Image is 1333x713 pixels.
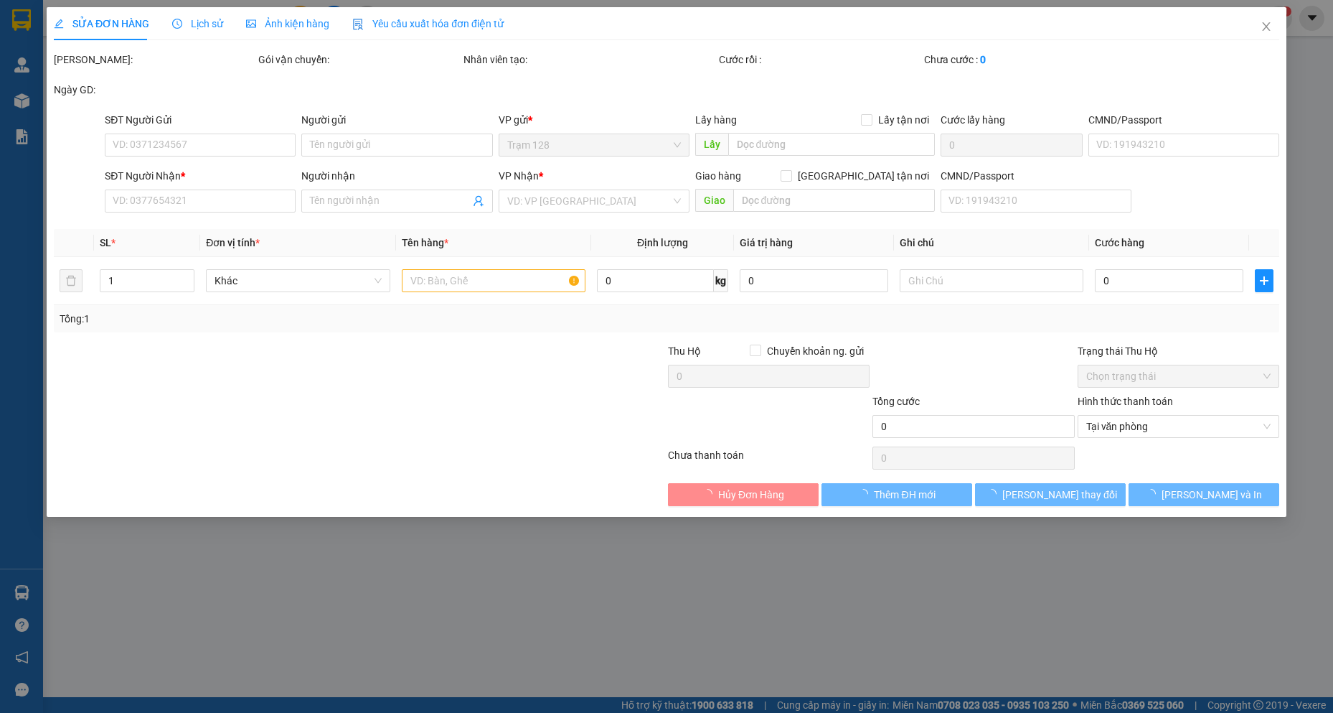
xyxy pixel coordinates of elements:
div: Nhân viên tạo: [463,52,717,67]
span: Giao hàng [695,170,741,182]
div: VP gửi [499,112,689,128]
span: Tổng cước [872,396,920,407]
div: Người nhận [301,168,492,184]
span: kg [714,269,728,292]
b: 0 [980,54,986,65]
span: edit [54,19,64,29]
span: loading [702,489,718,499]
span: picture [246,19,256,29]
span: PHIẾU GIAO HÀNG [41,63,154,79]
span: loading [986,489,1002,499]
button: Close [1246,7,1286,47]
span: Lịch sử [172,18,223,29]
div: [PERSON_NAME]: [54,52,255,67]
span: VP Nhận [499,170,539,182]
div: Chưa thanh toán [666,447,871,472]
strong: N.nhận: [4,104,105,116]
span: [PERSON_NAME] thay đổi [1002,487,1117,503]
span: Trạm 128 [507,134,681,156]
button: delete [60,269,83,292]
div: Trạng thái Thu Hộ [1078,343,1279,359]
span: Chọn trạng thái [1086,365,1271,387]
span: Lấy tận nơi [872,112,935,128]
span: 0907696988 [81,52,138,63]
span: Lấy hàng [695,114,737,126]
span: Chuyển khoản ng. gửi [761,343,870,359]
span: Giá trị hàng [740,237,793,248]
div: SĐT Người Nhận [105,168,296,184]
span: Hủy Đơn Hàng [718,487,784,503]
span: Tại văn phòng [1086,416,1271,437]
span: close [1261,21,1272,32]
span: Giao [695,189,733,212]
button: [PERSON_NAME] và In [1129,483,1279,506]
div: Tổng: 1 [60,311,514,327]
input: Cước lấy hàng [941,134,1083,157]
input: Dọc đường [733,189,936,212]
span: Lấy [695,133,728,156]
div: Ngày GD: [54,82,255,98]
span: Đơn vị tính [206,237,260,248]
button: plus [1255,269,1273,292]
img: icon [352,19,364,30]
strong: CTY XE KHÁCH [62,18,154,34]
button: Thêm ĐH mới [821,483,972,506]
span: Tên hàng [402,237,448,248]
span: Thu Hộ [668,345,701,357]
input: Ghi Chú [900,269,1084,292]
span: user-add [473,195,484,207]
input: VD: Bàn, Ghế [402,269,586,292]
label: Cước lấy hàng [941,114,1005,126]
span: [PERSON_NAME] và In [1162,487,1262,503]
span: loading [1146,489,1162,499]
strong: THIÊN PHÁT ĐẠT [4,36,108,52]
div: Người gửi [301,112,492,128]
span: Quận 10 [20,52,59,63]
strong: N.gửi: [4,93,171,104]
div: CMND/Passport [1088,112,1279,128]
div: Cước rồi : [719,52,920,67]
th: Ghi chú [894,229,1090,257]
span: loading [858,489,874,499]
span: plus [1256,275,1273,286]
span: Q102508120049 [26,6,102,18]
span: Định lượng [637,237,688,248]
span: 07:51 [132,6,158,18]
div: CMND/Passport [941,168,1131,184]
span: Cước hàng [1095,237,1144,248]
button: Hủy Đơn Hàng [668,483,819,506]
span: QUỲNH CMND: [32,93,171,104]
span: [GEOGRAPHIC_DATA] tận nơi [792,168,935,184]
span: Yêu cầu xuất hóa đơn điện tử [352,18,504,29]
span: Khác [215,270,382,292]
input: Dọc đường [728,133,936,156]
div: Chưa cước : [924,52,1126,67]
span: Ảnh kiện hàng [246,18,329,29]
span: SỬA ĐƠN HÀNG [54,18,149,29]
span: [DATE] [160,6,190,18]
label: Hình thức thanh toán [1078,396,1173,407]
span: SL [100,237,111,248]
span: 075190023506 [103,93,171,104]
button: [PERSON_NAME] thay đổi [975,483,1126,506]
div: SĐT Người Gửi [105,112,296,128]
span: Thêm ĐH mới [874,487,935,503]
span: clock-circle [172,19,182,29]
div: Gói vận chuyển: [258,52,460,67]
strong: VP: SĐT: [4,52,138,63]
span: TUẤN CMND: [41,104,105,116]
